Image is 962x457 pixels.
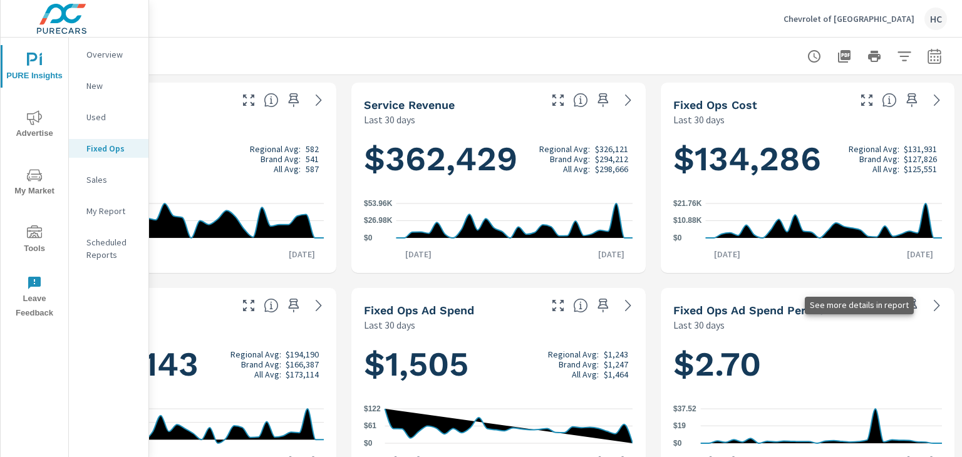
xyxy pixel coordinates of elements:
[364,112,415,127] p: Last 30 days
[589,248,633,260] p: [DATE]
[230,349,281,359] p: Regional Avg:
[86,173,138,186] p: Sales
[862,44,887,69] button: Print Report
[573,93,588,108] span: Total revenue generated by the dealership from all Repair Orders closed over the selected date ra...
[55,138,324,180] h1: 557
[673,343,942,386] h1: $2.70
[284,90,304,110] span: Save this to your personalized report
[239,295,259,316] button: Make Fullscreen
[364,439,373,448] text: $0
[882,93,897,108] span: Total cost incurred by the dealership from all Repair Orders closed over the selected date range....
[904,154,937,164] p: $127,826
[306,154,319,164] p: 541
[69,76,148,95] div: New
[250,144,301,154] p: Regional Avg:
[4,110,65,141] span: Advertise
[673,138,942,180] h1: $134,286
[595,144,628,154] p: $326,121
[548,349,599,359] p: Regional Avg:
[548,90,568,110] button: Make Fullscreen
[284,295,304,316] span: Save this to your personalized report
[69,108,148,126] div: Used
[673,217,702,225] text: $10.88K
[86,205,138,217] p: My Report
[604,349,628,359] p: $1,243
[396,248,440,260] p: [DATE]
[364,404,381,413] text: $122
[898,248,942,260] p: [DATE]
[86,236,138,261] p: Scheduled Reports
[69,202,148,220] div: My Report
[254,369,281,379] p: All Avg:
[241,359,281,369] p: Brand Avg:
[4,53,65,83] span: PURE Insights
[4,275,65,321] span: Leave Feedback
[857,295,877,316] button: Make Fullscreen
[595,154,628,164] p: $294,212
[673,112,725,127] p: Last 30 days
[539,144,590,154] p: Regional Avg:
[673,404,696,413] text: $37.52
[548,295,568,316] button: Make Fullscreen
[86,142,138,155] p: Fixed Ops
[1,38,68,326] div: nav menu
[618,90,638,110] a: See more details in report
[673,304,825,317] h5: Fixed Ops Ad Spend Per RO
[859,154,899,164] p: Brand Avg:
[69,139,148,158] div: Fixed Ops
[902,90,922,110] span: Save this to your personalized report
[604,369,628,379] p: $1,464
[364,317,415,332] p: Last 30 days
[673,234,682,242] text: $0
[309,90,329,110] a: See more details in report
[572,369,599,379] p: All Avg:
[86,80,138,92] p: New
[286,369,319,379] p: $173,114
[86,48,138,61] p: Overview
[573,298,588,313] span: Total cost of Fixed Operations-oriented media for all PureCars channels over the selected date ra...
[4,225,65,256] span: Tools
[618,295,638,316] a: See more details in report
[857,90,877,110] button: Make Fullscreen
[69,45,148,64] div: Overview
[364,422,376,431] text: $61
[306,144,319,154] p: 582
[872,164,899,174] p: All Avg:
[559,359,599,369] p: Brand Avg:
[69,170,148,189] div: Sales
[904,144,937,154] p: $131,931
[673,439,682,448] text: $0
[306,164,319,174] p: 587
[550,154,590,164] p: Brand Avg:
[239,90,259,110] button: Make Fullscreen
[55,343,324,386] h1: $228,143
[673,317,725,332] p: Last 30 days
[563,164,590,174] p: All Avg:
[261,154,301,164] p: Brand Avg:
[364,343,633,386] h1: $1,505
[832,44,857,69] button: "Export Report to PDF"
[604,359,628,369] p: $1,247
[364,304,474,317] h5: Fixed Ops Ad Spend
[904,164,937,174] p: $125,551
[286,349,319,359] p: $194,190
[922,44,947,69] button: Select Date Range
[673,421,686,430] text: $19
[892,44,917,69] button: Apply Filters
[86,111,138,123] p: Used
[593,295,613,316] span: Save this to your personalized report
[364,98,455,111] h5: Service Revenue
[69,233,148,264] div: Scheduled Reports
[280,248,324,260] p: [DATE]
[927,90,947,110] a: See more details in report
[309,295,329,316] a: See more details in report
[364,138,633,180] h1: $362,429
[924,8,947,30] div: HC
[364,217,393,225] text: $26.98K
[286,359,319,369] p: $166,387
[264,93,279,108] span: Number of Repair Orders Closed by the selected dealership group over the selected time range. [So...
[593,90,613,110] span: Save this to your personalized report
[705,248,749,260] p: [DATE]
[264,298,279,313] span: Total profit generated by the dealership from all Repair Orders closed over the selected date ran...
[364,199,393,208] text: $53.96K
